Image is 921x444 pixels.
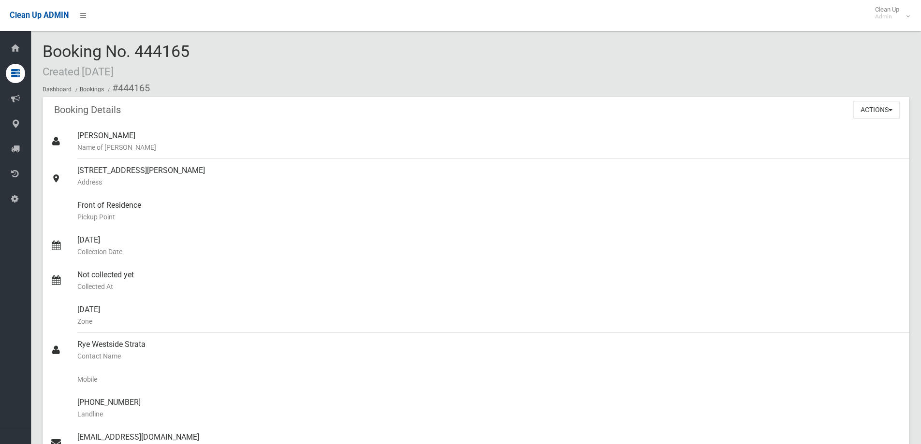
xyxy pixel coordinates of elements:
small: Collected At [77,281,902,292]
div: Rye Westside Strata [77,333,902,368]
small: Pickup Point [77,211,902,223]
div: [PERSON_NAME] [77,124,902,159]
a: Bookings [80,86,104,93]
small: Collection Date [77,246,902,258]
span: Clean Up [870,6,909,20]
span: Booking No. 444165 [43,42,190,79]
small: Created [DATE] [43,65,114,78]
button: Actions [853,101,900,119]
div: [STREET_ADDRESS][PERSON_NAME] [77,159,902,194]
small: Admin [875,13,899,20]
span: Clean Up ADMIN [10,11,69,20]
a: Dashboard [43,86,72,93]
div: Front of Residence [77,194,902,229]
small: Zone [77,315,902,327]
div: [DATE] [77,229,902,263]
small: Address [77,176,902,188]
div: [DATE] [77,298,902,333]
small: Contact Name [77,350,902,362]
li: #444165 [105,79,150,97]
div: Not collected yet [77,263,902,298]
div: [PHONE_NUMBER] [77,391,902,426]
small: Name of [PERSON_NAME] [77,142,902,153]
small: Mobile [77,373,902,385]
small: Landline [77,408,902,420]
header: Booking Details [43,100,132,119]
